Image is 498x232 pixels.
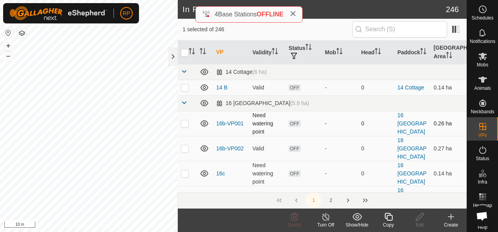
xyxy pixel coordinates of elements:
td: 0 [358,161,394,186]
td: 0.27 ha [430,136,467,161]
button: + [4,41,13,50]
span: OFF [289,120,300,127]
a: 16 [GEOGRAPHIC_DATA] [397,137,427,160]
td: 0 [358,186,394,211]
span: VPs [478,133,487,137]
th: VP [213,41,249,64]
span: RP [123,9,130,18]
p-sorticon: Activate to sort [446,53,452,59]
button: Next Page [340,193,356,208]
span: Help [478,225,487,230]
a: 16c [216,170,225,177]
a: 14 B [216,84,227,91]
p-sorticon: Activate to sort [305,45,312,51]
td: 0.26 ha [430,111,467,136]
span: OFF [289,145,300,152]
span: Delete [288,222,301,228]
p-sorticon: Activate to sort [336,49,343,55]
a: 14 Cottage [397,84,424,91]
div: Open chat [471,205,493,227]
p-sorticon: Activate to sort [375,49,381,55]
span: Schedules [471,16,493,20]
td: Need watering point [249,161,286,186]
h2: In Rotation [182,5,446,14]
p-sorticon: Activate to sort [200,49,206,55]
span: Notifications [470,39,495,44]
a: 16 [GEOGRAPHIC_DATA] [397,162,427,185]
span: Neckbands [471,109,494,114]
p-sorticon: Activate to sort [272,49,278,55]
button: – [4,51,13,61]
th: Validity [249,41,286,64]
span: Status [476,156,489,161]
td: 0 [358,111,394,136]
p-sorticon: Activate to sort [420,49,426,55]
td: 0 [358,136,394,161]
div: - [325,84,355,92]
span: OFFLINE [257,11,283,18]
div: Copy [373,221,404,228]
div: 16 [GEOGRAPHIC_DATA] [216,100,309,107]
td: Valid [249,80,286,95]
span: Mobs [477,62,488,67]
th: Status [285,41,322,64]
button: Map Layers [17,29,27,38]
div: Create [435,221,467,228]
img: Gallagher Logo [9,6,107,20]
div: - [325,145,355,153]
td: 0 [358,80,394,95]
span: Base Stations [218,11,257,18]
td: 0.14 ha [430,161,467,186]
a: 16b-VP002 [216,145,244,152]
a: 16 [GEOGRAPHIC_DATA] [397,112,427,135]
span: 1 selected of 246 [182,25,352,34]
input: Search (S) [352,21,447,37]
div: - [325,120,355,128]
button: 2 [323,193,339,208]
span: Animals [474,86,491,91]
a: Contact Us [97,222,120,229]
span: (6 ha) [253,69,267,75]
span: OFF [289,84,300,91]
span: (5.9 ha) [290,100,309,106]
span: Infra [478,180,487,184]
td: 0.14 ha [430,186,467,211]
button: Reset Map [4,28,13,37]
span: OFF [289,170,300,177]
div: Show/Hide [341,221,373,228]
div: 14 Cottage [216,69,267,75]
td: Need watering point [249,111,286,136]
td: 0.14 ha [430,80,467,95]
button: 1 [306,193,321,208]
button: Last Page [357,193,373,208]
a: 16 [GEOGRAPHIC_DATA] [397,187,427,210]
span: 246 [446,4,459,15]
div: - [325,170,355,178]
a: Privacy Policy [58,222,87,229]
th: Head [358,41,394,64]
th: [GEOGRAPHIC_DATA] Area [430,41,467,64]
div: Edit [404,221,435,228]
td: Valid [249,136,286,161]
a: 16b-VP001 [216,120,244,127]
th: Paddock [394,41,431,64]
span: 4 [215,11,218,18]
div: Turn Off [310,221,341,228]
th: Mob [322,41,358,64]
span: Heatmap [473,203,492,208]
p-sorticon: Activate to sort [189,49,195,55]
td: Valid [249,186,286,211]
